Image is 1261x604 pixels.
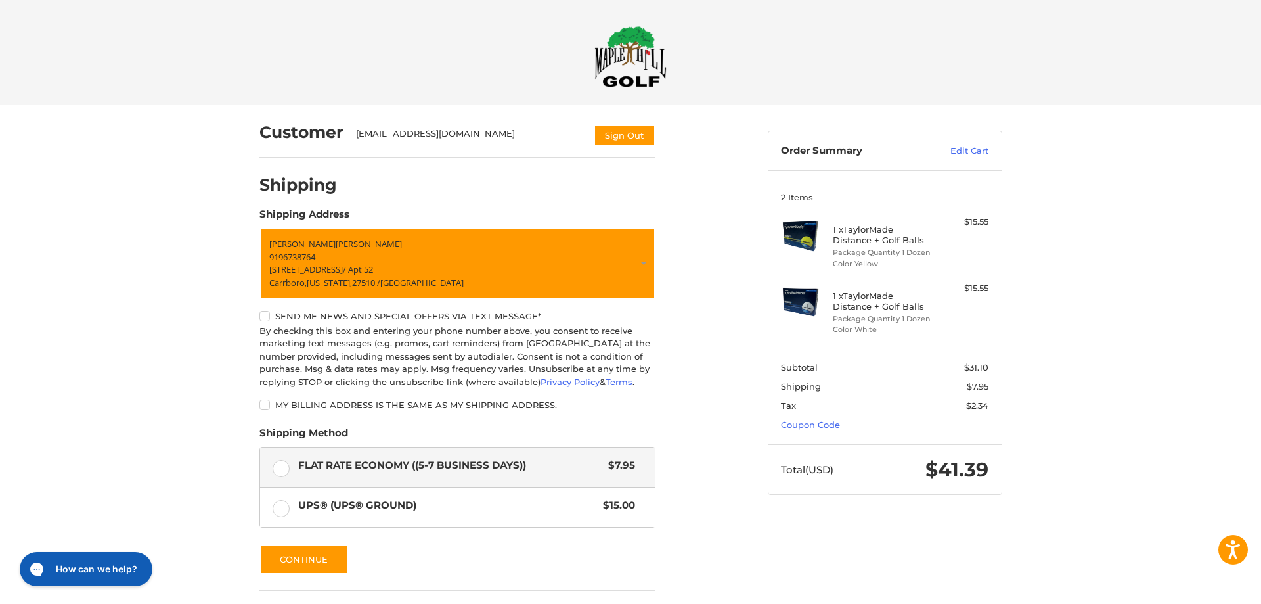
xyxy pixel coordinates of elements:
[781,463,833,476] span: Total (USD)
[606,377,632,387] a: Terms
[967,381,988,392] span: $7.95
[602,458,636,473] span: $7.95
[269,264,343,275] span: [STREET_ADDRESS]
[925,457,988,482] span: $41.39
[833,258,933,269] li: Color Yellow
[298,458,602,473] span: Flat Rate Economy ((5-7 Business Days))
[259,325,655,389] div: By checking this box and entering your phone number above, you consent to receive marketing text ...
[352,277,380,289] span: 27510 /
[269,251,315,263] span: 9196738764
[259,122,343,143] h2: Customer
[259,175,337,195] h2: Shipping
[259,228,655,299] a: Enter or select a different address
[380,277,464,289] span: [GEOGRAPHIC_DATA]
[259,400,655,410] label: My billing address is the same as my shipping address.
[781,192,988,202] h3: 2 Items
[781,419,840,430] a: Coupon Code
[13,547,157,591] iframe: Gorgias live chat messenger
[259,426,348,447] legend: Shipping Method
[269,238,336,250] span: [PERSON_NAME]
[833,324,933,335] li: Color White
[259,544,349,574] button: Continue
[336,238,402,250] span: [PERSON_NAME]
[594,26,667,87] img: Maple Hill Golf
[269,277,307,289] span: Carrboro,
[833,314,933,325] li: Package Quantity 1 Dozen
[781,381,821,392] span: Shipping
[833,224,933,246] h4: 1 x TaylorMade Distance + Golf Balls
[966,400,988,411] span: $2.34
[298,498,597,513] span: UPS® (UPS® Ground)
[781,362,818,373] span: Subtotal
[259,207,349,228] legend: Shipping Address
[541,377,600,387] a: Privacy Policy
[781,145,922,158] h3: Order Summary
[343,264,373,275] span: / Apt 52
[964,362,988,373] span: $31.10
[781,400,796,411] span: Tax
[937,216,988,229] div: $15.55
[259,311,655,321] label: Send me news and special offers via text message*
[356,128,581,146] div: [EMAIL_ADDRESS][DOMAIN_NAME]
[937,282,988,295] div: $15.55
[1153,569,1261,604] iframe: Google Customer Reviews
[922,145,988,158] a: Edit Cart
[597,498,636,513] span: $15.00
[833,290,933,312] h4: 1 x TaylorMade Distance + Golf Balls
[307,277,352,289] span: [US_STATE],
[594,124,655,146] button: Sign Out
[833,247,933,258] li: Package Quantity 1 Dozen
